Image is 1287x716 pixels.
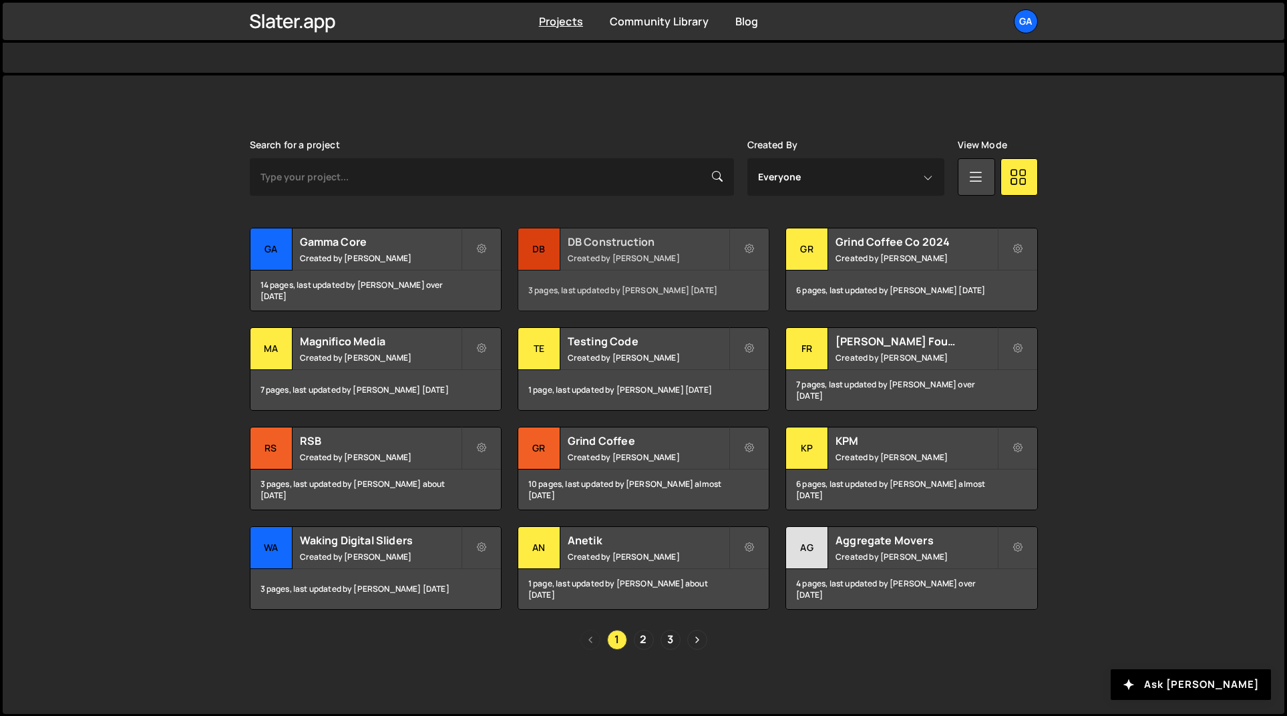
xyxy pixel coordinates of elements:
[836,252,996,264] small: Created by [PERSON_NAME]
[568,352,729,363] small: Created by [PERSON_NAME]
[300,352,461,363] small: Created by [PERSON_NAME]
[250,569,501,609] div: 3 pages, last updated by [PERSON_NAME] [DATE]
[610,14,709,29] a: Community Library
[786,328,828,370] div: Fr
[250,527,293,569] div: Wa
[634,630,654,650] a: Page 2
[1014,9,1038,33] a: Ga
[518,328,560,370] div: Te
[958,140,1007,150] label: View Mode
[786,569,1037,609] div: 4 pages, last updated by [PERSON_NAME] over [DATE]
[786,271,1037,311] div: 6 pages, last updated by [PERSON_NAME] [DATE]
[250,470,501,510] div: 3 pages, last updated by [PERSON_NAME] about [DATE]
[568,433,729,448] h2: Grind Coffee
[300,452,461,463] small: Created by [PERSON_NAME]
[836,334,996,349] h2: [PERSON_NAME] Foundation
[300,334,461,349] h2: Magnifico Media
[518,527,560,569] div: An
[661,630,681,650] a: Page 3
[250,328,293,370] div: Ma
[836,452,996,463] small: Created by [PERSON_NAME]
[300,551,461,562] small: Created by [PERSON_NAME]
[250,427,502,510] a: RS RSB Created by [PERSON_NAME] 3 pages, last updated by [PERSON_NAME] about [DATE]
[786,470,1037,510] div: 6 pages, last updated by [PERSON_NAME] almost [DATE]
[518,427,560,470] div: Gr
[785,228,1037,311] a: Gr Grind Coffee Co 2024 Created by [PERSON_NAME] 6 pages, last updated by [PERSON_NAME] [DATE]
[747,140,798,150] label: Created By
[568,533,729,548] h2: Anetik
[250,140,340,150] label: Search for a project
[836,352,996,363] small: Created by [PERSON_NAME]
[518,228,769,311] a: DB DB Construction Created by [PERSON_NAME] 3 pages, last updated by [PERSON_NAME] [DATE]
[518,228,560,271] div: DB
[300,433,461,448] h2: RSB
[836,551,996,562] small: Created by [PERSON_NAME]
[568,252,729,264] small: Created by [PERSON_NAME]
[568,452,729,463] small: Created by [PERSON_NAME]
[568,551,729,562] small: Created by [PERSON_NAME]
[518,427,769,510] a: Gr Grind Coffee Created by [PERSON_NAME] 10 pages, last updated by [PERSON_NAME] almost [DATE]
[250,271,501,311] div: 14 pages, last updated by [PERSON_NAME] over [DATE]
[250,228,293,271] div: Ga
[687,630,707,650] a: Next page
[785,526,1037,610] a: Ag Aggregate Movers Created by [PERSON_NAME] 4 pages, last updated by [PERSON_NAME] over [DATE]
[250,370,501,410] div: 7 pages, last updated by [PERSON_NAME] [DATE]
[250,630,1038,650] div: Pagination
[518,569,769,609] div: 1 page, last updated by [PERSON_NAME] about [DATE]
[518,370,769,410] div: 1 page, last updated by [PERSON_NAME] [DATE]
[518,470,769,510] div: 10 pages, last updated by [PERSON_NAME] almost [DATE]
[300,234,461,249] h2: Gamma Core
[518,526,769,610] a: An Anetik Created by [PERSON_NAME] 1 page, last updated by [PERSON_NAME] about [DATE]
[735,14,759,29] a: Blog
[786,370,1037,410] div: 7 pages, last updated by [PERSON_NAME] over [DATE]
[250,526,502,610] a: Wa Waking Digital Sliders Created by [PERSON_NAME] 3 pages, last updated by [PERSON_NAME] [DATE]
[836,234,996,249] h2: Grind Coffee Co 2024
[1111,669,1271,700] button: Ask [PERSON_NAME]
[786,228,828,271] div: Gr
[568,234,729,249] h2: DB Construction
[518,327,769,411] a: Te Testing Code Created by [PERSON_NAME] 1 page, last updated by [PERSON_NAME] [DATE]
[250,427,293,470] div: RS
[785,427,1037,510] a: KP KPM Created by [PERSON_NAME] 6 pages, last updated by [PERSON_NAME] almost [DATE]
[250,327,502,411] a: Ma Magnifico Media Created by [PERSON_NAME] 7 pages, last updated by [PERSON_NAME] [DATE]
[836,433,996,448] h2: KPM
[786,527,828,569] div: Ag
[250,158,734,196] input: Type your project...
[250,228,502,311] a: Ga Gamma Core Created by [PERSON_NAME] 14 pages, last updated by [PERSON_NAME] over [DATE]
[836,533,996,548] h2: Aggregate Movers
[300,533,461,548] h2: Waking Digital Sliders
[568,334,729,349] h2: Testing Code
[518,271,769,311] div: 3 pages, last updated by [PERSON_NAME] [DATE]
[786,427,828,470] div: KP
[539,14,583,29] a: Projects
[300,252,461,264] small: Created by [PERSON_NAME]
[785,327,1037,411] a: Fr [PERSON_NAME] Foundation Created by [PERSON_NAME] 7 pages, last updated by [PERSON_NAME] over ...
